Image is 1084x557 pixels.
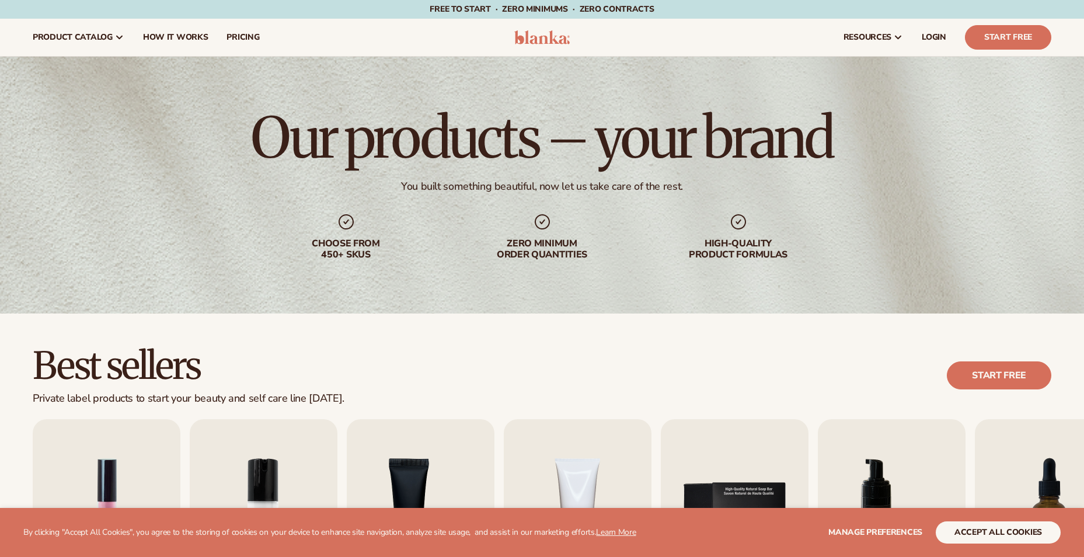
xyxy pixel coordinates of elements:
[514,30,570,44] img: logo
[912,19,956,56] a: LOGIN
[33,33,113,42] span: product catalog
[217,19,269,56] a: pricing
[922,33,946,42] span: LOGIN
[596,527,636,538] a: Learn More
[226,33,259,42] span: pricing
[134,19,218,56] a: How It Works
[401,180,683,193] div: You built something beautiful, now let us take care of the rest.
[828,521,922,544] button: Manage preferences
[664,238,813,260] div: High-quality product formulas
[23,19,134,56] a: product catalog
[271,238,421,260] div: Choose from 450+ Skus
[143,33,208,42] span: How It Works
[936,521,1061,544] button: accept all cookies
[834,19,912,56] a: resources
[251,110,832,166] h1: Our products – your brand
[468,238,617,260] div: Zero minimum order quantities
[33,346,344,385] h2: Best sellers
[33,392,344,405] div: Private label products to start your beauty and self care line [DATE].
[965,25,1051,50] a: Start Free
[844,33,891,42] span: resources
[430,4,654,15] span: Free to start · ZERO minimums · ZERO contracts
[947,361,1051,389] a: Start free
[828,527,922,538] span: Manage preferences
[23,528,636,538] p: By clicking "Accept All Cookies", you agree to the storing of cookies on your device to enhance s...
